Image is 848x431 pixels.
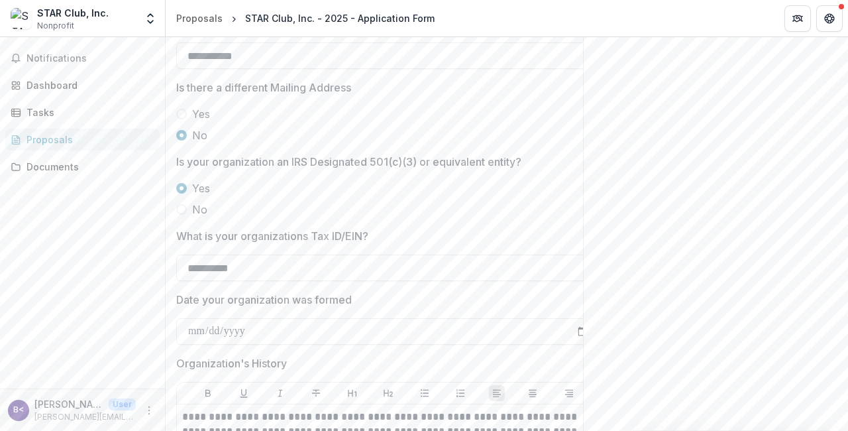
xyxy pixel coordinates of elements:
[5,101,160,123] a: Tasks
[141,402,157,418] button: More
[176,292,352,308] p: Date your organization was formed
[26,160,149,174] div: Documents
[417,385,433,401] button: Bullet List
[192,127,207,143] span: No
[192,106,210,122] span: Yes
[5,74,160,96] a: Dashboard
[109,399,136,410] p: User
[5,156,160,178] a: Documents
[171,9,440,28] nav: breadcrumb
[176,228,368,244] p: What is your organizations Tax ID/EIN?
[171,9,228,28] a: Proposals
[176,355,287,371] p: Organization's History
[13,406,24,414] div: Bonita Dunn <bonita.dunn@gmail.com>
[308,385,324,401] button: Strike
[37,6,109,20] div: STAR Club, Inc.
[784,5,811,32] button: Partners
[489,385,505,401] button: Align Left
[11,8,32,29] img: STAR Club, Inc.
[200,385,216,401] button: Bold
[561,385,577,401] button: Align Right
[37,20,74,32] span: Nonprofit
[344,385,360,401] button: Heading 1
[176,154,521,170] p: Is your organization an IRS Designated 501(c)(3) or equivalent entity?
[452,385,468,401] button: Ordered List
[176,80,351,95] p: Is there a different Mailing Address
[141,5,160,32] button: Open entity switcher
[26,133,149,147] div: Proposals
[34,397,103,411] p: [PERSON_NAME] <[PERSON_NAME][EMAIL_ADDRESS][PERSON_NAME][DOMAIN_NAME]>
[525,385,541,401] button: Align Center
[245,11,435,25] div: STAR Club, Inc. - 2025 - Application Form
[26,78,149,92] div: Dashboard
[26,105,149,119] div: Tasks
[816,5,843,32] button: Get Help
[272,385,288,401] button: Italicize
[26,53,154,64] span: Notifications
[5,48,160,69] button: Notifications
[236,385,252,401] button: Underline
[176,11,223,25] div: Proposals
[380,385,396,401] button: Heading 2
[34,411,136,423] p: [PERSON_NAME][EMAIL_ADDRESS][PERSON_NAME][DOMAIN_NAME]
[5,129,160,151] a: Proposals
[192,202,207,217] span: No
[192,180,210,196] span: Yes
